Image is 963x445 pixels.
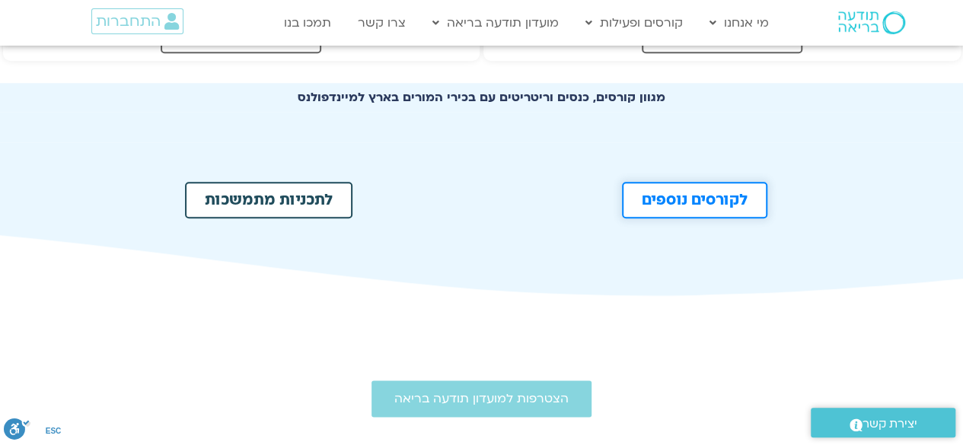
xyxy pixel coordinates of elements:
span: יצירת קשר [863,414,917,434]
a: לתכניות מתמשכות [185,182,352,218]
a: הצטרפות למועדון תודעה בריאה [371,380,592,417]
a: יצירת קשר [811,408,955,437]
a: קורסים ופעילות [578,8,690,37]
a: מי אנחנו [702,8,776,37]
span: לתכניות מתמשכות [205,192,333,208]
span: התחברות [96,13,161,30]
h2: מגוון קורסים, כנסים וריטריטים עם בכירי המורים בארץ למיינדפולנס [162,91,802,104]
span: הצטרפות למועדון תודעה בריאה [394,392,569,405]
a: תמכו בנו [276,8,339,37]
span: לקורסים נוספים [642,192,748,208]
a: מועדון תודעה בריאה [425,8,566,37]
a: לקורסים נוספים [622,182,767,218]
img: תודעה בריאה [838,11,905,34]
a: צרו קשר [350,8,413,37]
a: התחברות [91,8,183,34]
